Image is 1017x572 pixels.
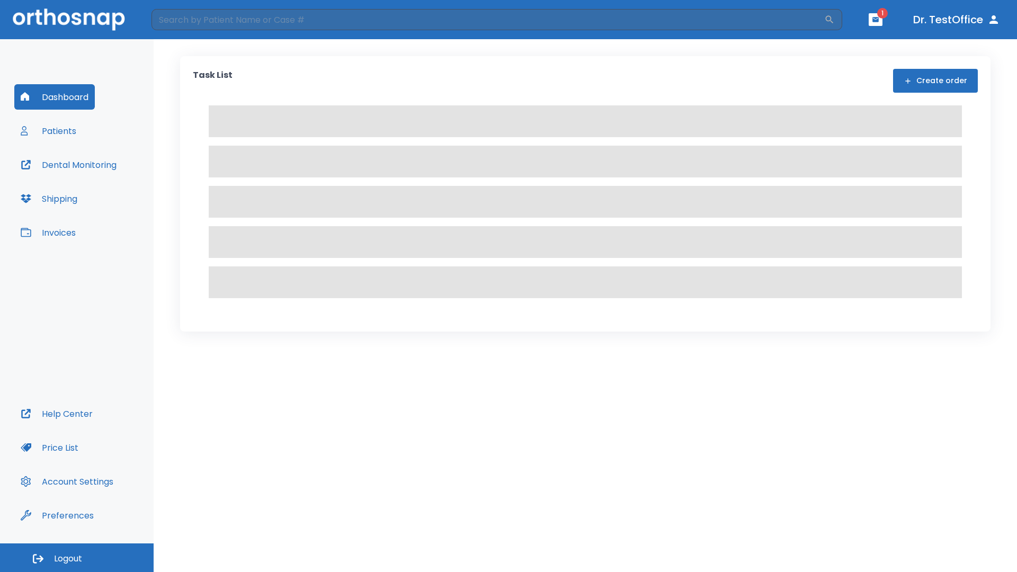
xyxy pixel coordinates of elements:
button: Patients [14,118,83,144]
button: Dr. TestOffice [909,10,1004,29]
img: Orthosnap [13,8,125,30]
button: Dental Monitoring [14,152,123,177]
button: Price List [14,435,85,460]
button: Shipping [14,186,84,211]
span: Logout [54,553,82,565]
button: Help Center [14,401,99,426]
input: Search by Patient Name or Case # [151,9,824,30]
button: Dashboard [14,84,95,110]
p: Task List [193,69,233,93]
span: 1 [877,8,888,19]
button: Preferences [14,503,100,528]
button: Account Settings [14,469,120,494]
button: Invoices [14,220,82,245]
button: Create order [893,69,978,93]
